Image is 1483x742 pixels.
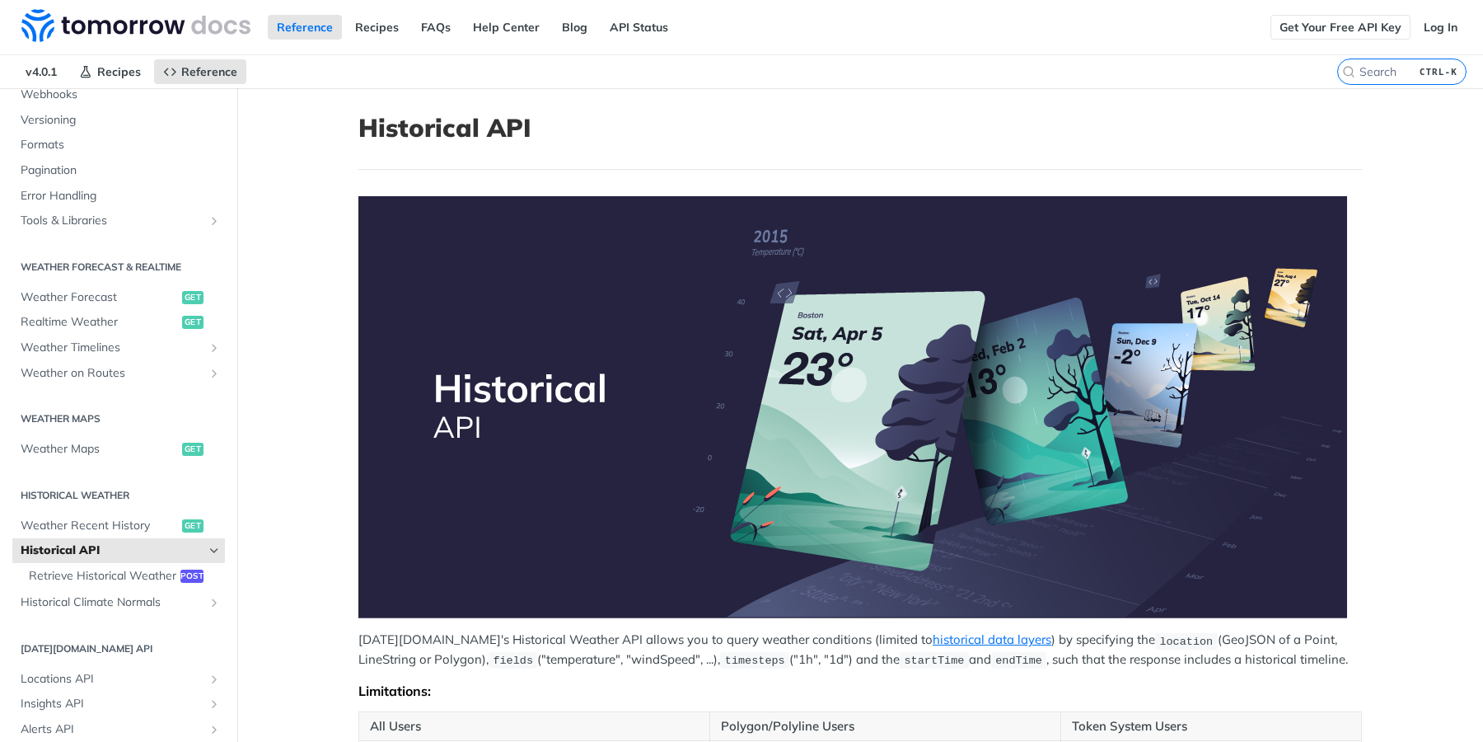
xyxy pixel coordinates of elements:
th: Token System Users [1060,711,1361,741]
a: Weather Mapsget [12,437,225,462]
span: Reference [181,64,237,79]
a: Versioning [12,108,225,133]
a: API Status [601,15,677,40]
h2: Weather Forecast & realtime [12,260,225,275]
span: Weather Timelines [21,340,204,356]
img: Historical-API.png [358,196,1347,618]
a: Realtime Weatherget [12,310,225,335]
span: Error Handling [21,188,221,204]
button: Show subpages for Weather on Routes [208,367,221,380]
span: Insights API [21,696,204,712]
span: Pagination [21,162,221,179]
span: Realtime Weather [21,314,178,331]
button: Show subpages for Weather Timelines [208,341,221,355]
span: Formats [21,137,221,153]
a: Weather TimelinesShow subpages for Weather Timelines [12,336,225,360]
a: Insights APIShow subpages for Insights API [12,692,225,716]
button: Show subpages for Alerts API [208,723,221,736]
a: Recipes [70,59,150,84]
span: get [182,519,204,533]
a: historical data layers [933,632,1051,647]
th: All Users [359,711,710,741]
span: get [182,316,204,329]
a: FAQs [412,15,460,40]
span: Historical Climate Normals [21,594,204,611]
a: Reference [154,59,246,84]
span: Recipes [97,64,141,79]
span: Webhooks [21,87,221,103]
span: Locations API [21,671,204,688]
button: Show subpages for Historical Climate Normals [208,596,221,609]
span: endTime [995,655,1042,667]
h2: Weather Maps [12,411,225,426]
a: Help Center [464,15,549,40]
a: Get Your Free API Key [1270,15,1410,40]
img: Tomorrow.io Weather API Docs [21,9,250,42]
span: Weather on Routes [21,365,204,382]
a: Formats [12,133,225,157]
a: Blog [553,15,596,40]
a: Error Handling [12,184,225,209]
span: post [180,570,204,583]
span: Retrieve Historical Weather [29,568,176,585]
button: Hide subpages for Historical API [208,544,221,557]
span: Versioning [21,112,221,129]
h2: [DATE][DOMAIN_NAME] API [12,641,225,656]
kbd: CTRL-K [1415,63,1462,80]
button: Show subpages for Locations API [208,673,221,686]
span: startTime [904,655,964,667]
span: Expand image [358,196,1362,618]
a: Historical APIHide subpages for Historical API [12,538,225,563]
button: Show subpages for Tools & Libraries [208,214,221,228]
span: v4.0.1 [16,59,66,84]
a: Locations APIShow subpages for Locations API [12,667,225,692]
span: Alerts API [21,721,204,738]
svg: Search [1342,65,1355,78]
span: timesteps [725,655,785,667]
span: get [182,443,204,456]
p: [DATE][DOMAIN_NAME]'s Historical Weather API allows you to query weather conditions (limited to )... [358,631,1362,669]
span: get [182,291,204,304]
a: Tools & LibrariesShow subpages for Tools & Libraries [12,209,225,233]
div: Limitations: [358,683,1362,699]
a: Log In [1415,15,1467,40]
a: Weather on RoutesShow subpages for Weather on Routes [12,361,225,386]
a: Alerts APIShow subpages for Alerts API [12,717,225,742]
a: Reference [268,15,342,40]
a: Weather Forecastget [12,285,225,310]
a: Pagination [12,158,225,183]
h1: Historical API [358,113,1362,143]
button: Show subpages for Insights API [208,697,221,711]
th: Polygon/Polyline Users [709,711,1060,741]
a: Retrieve Historical Weatherpost [21,564,225,589]
span: Weather Recent History [21,518,178,534]
a: Recipes [346,15,408,40]
a: Historical Climate NormalsShow subpages for Historical Climate Normals [12,590,225,615]
a: Webhooks [12,82,225,107]
span: fields [493,655,533,667]
span: Weather Forecast [21,289,178,306]
h2: Historical Weather [12,488,225,503]
span: location [1159,635,1213,647]
span: Historical API [21,542,204,559]
span: Weather Maps [21,441,178,458]
a: Weather Recent Historyget [12,514,225,538]
span: Tools & Libraries [21,213,204,229]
